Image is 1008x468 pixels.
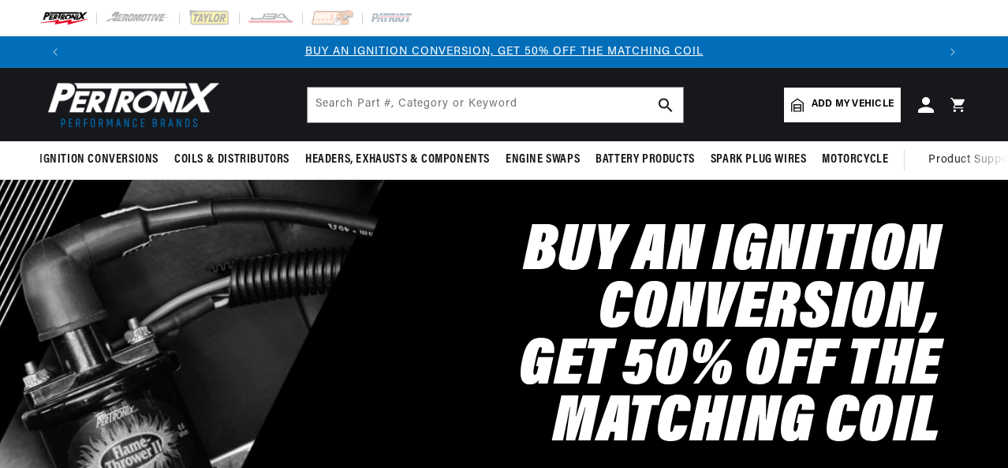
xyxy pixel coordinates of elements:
span: Spark Plug Wires [711,152,807,168]
summary: Coils & Distributors [166,141,297,178]
span: Battery Products [595,152,695,168]
input: Search Part #, Category or Keyword [308,88,683,122]
button: Translation missing: en.sections.announcements.next_announcement [937,36,969,68]
button: Translation missing: en.sections.announcements.previous_announcement [39,36,71,68]
div: 1 of 3 [71,43,937,61]
span: Add my vehicle [812,97,894,112]
span: Engine Swaps [506,152,580,168]
summary: Motorcycle [814,141,896,178]
summary: Battery Products [588,141,703,178]
a: BUY AN IGNITION CONVERSION, GET 50% OFF THE MATCHING COIL [305,46,704,58]
span: Ignition Conversions [39,152,159,168]
div: Announcement [71,43,937,61]
span: Coils & Distributors [174,152,289,168]
summary: Ignition Conversions [39,141,166,178]
h2: Buy an Ignition Conversion, Get 50% off the Matching Coil [267,224,941,452]
img: Pertronix [39,77,221,132]
summary: Spark Plug Wires [703,141,815,178]
a: Add my vehicle [784,88,901,122]
summary: Engine Swaps [498,141,588,178]
span: Motorcycle [822,152,888,168]
summary: Headers, Exhausts & Components [297,141,498,178]
button: search button [648,88,683,122]
span: Headers, Exhausts & Components [305,152,490,168]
